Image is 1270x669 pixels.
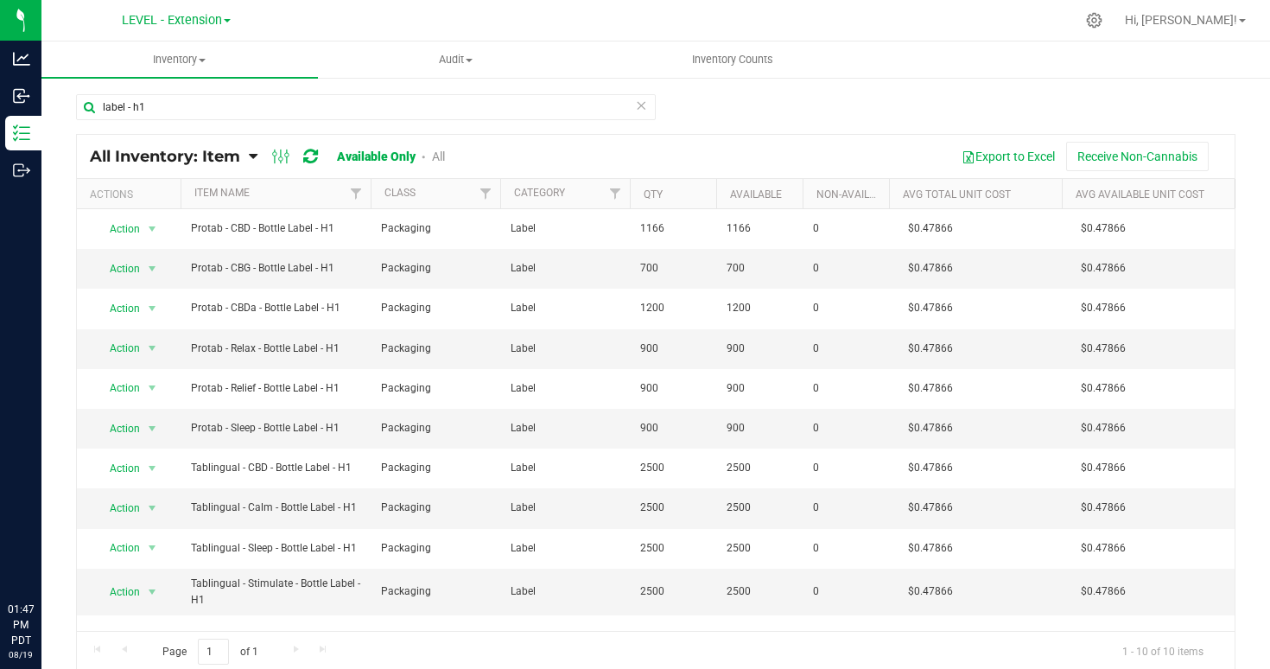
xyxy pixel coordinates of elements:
iframe: Resource center [17,531,69,583]
span: Action [94,336,141,360]
span: Action [94,376,141,400]
span: Packaging [381,341,490,357]
span: Inventory Counts [669,52,797,67]
span: Protab - CBG - Bottle Label - H1 [191,260,360,277]
span: 2500 [640,500,706,516]
span: Label [511,420,619,436]
span: $0.47866 [899,296,962,321]
span: 1166 [640,220,706,237]
span: select [142,257,163,281]
span: 1 - 10 of 10 items [1108,639,1217,665]
a: Non-Available [816,188,893,201]
span: Tablingual - Stimulate - Bottle Label - H1 [191,576,360,608]
a: Item Name [194,187,250,199]
span: select [142,496,163,520]
a: All [432,150,445,163]
span: Action [94,536,141,560]
span: $0.47866 [1072,579,1134,604]
div: Actions [90,188,174,201]
span: $0.47866 [899,256,962,281]
span: select [142,336,163,360]
span: 700 [727,260,792,277]
span: 2500 [640,540,706,557]
span: select [142,536,163,560]
span: Tablingual - CBD - Bottle Label - H1 [191,460,360,476]
span: $0.47866 [1072,536,1134,561]
span: 900 [727,380,792,397]
span: select [142,456,163,481]
a: Filter [601,179,630,208]
span: Tablingual - Sleep - Bottle Label - H1 [191,540,360,557]
a: Available [730,188,782,201]
span: Packaging [381,460,490,476]
span: Action [94,257,141,281]
inline-svg: Inventory [13,124,30,142]
span: 0 [813,583,879,600]
span: Page of 1 [148,639,272,666]
span: 0 [813,380,879,397]
a: Category [514,187,565,199]
span: Label [511,540,619,557]
span: Hi, [PERSON_NAME]! [1125,13,1237,27]
span: select [142,296,163,321]
span: Label [511,500,619,516]
span: select [142,217,163,241]
span: $0.47866 [899,495,962,520]
span: 2500 [727,460,792,476]
a: Filter [472,179,500,208]
a: Available Only [337,150,416,163]
span: Packaging [381,380,490,397]
span: $0.47866 [1072,256,1134,281]
span: select [142,376,163,400]
span: Label [511,260,619,277]
span: $0.47866 [899,579,962,604]
span: 900 [727,341,792,357]
a: Inventory [41,41,318,78]
span: 0 [813,500,879,516]
span: $0.47866 [1072,296,1134,321]
span: Tablingual - Calm - Bottle Label - H1 [191,500,360,516]
span: Packaging [381,220,490,237]
span: $0.47866 [899,376,962,401]
span: Label [511,220,619,237]
span: Clear [635,94,647,117]
span: Packaging [381,583,490,600]
a: Class [384,187,416,199]
a: Audit [318,41,594,78]
span: $0.47866 [1072,495,1134,520]
inline-svg: Inbound [13,87,30,105]
span: 0 [813,341,879,357]
span: 2500 [727,500,792,516]
a: Inventory Counts [594,41,871,78]
span: Label [511,380,619,397]
span: $0.47866 [899,536,962,561]
span: Protab - CBD - Bottle Label - H1 [191,220,360,237]
span: Action [94,217,141,241]
span: Action [94,580,141,604]
span: 0 [813,300,879,316]
span: 2500 [640,583,706,600]
span: Packaging [381,300,490,316]
span: 1166 [727,220,792,237]
p: 01:47 PM PDT [8,602,34,648]
button: Export to Excel [950,142,1066,171]
iframe: Resource center unread badge [51,528,72,549]
span: Label [511,460,619,476]
span: 0 [813,460,879,476]
a: Avg Available Unit Cost [1076,188,1204,201]
a: Filter [342,179,371,208]
span: 0 [813,260,879,277]
a: All Inventory: Item [90,147,249,166]
inline-svg: Outbound [13,162,30,179]
span: 2500 [640,460,706,476]
input: Search Item Name, Retail Display Name, SKU, Part Number... [76,94,656,120]
span: Protab - Relief - Bottle Label - H1 [191,380,360,397]
span: $0.47866 [899,416,962,441]
span: $0.47866 [1072,376,1134,401]
span: 900 [727,420,792,436]
span: 2500 [727,583,792,600]
span: Packaging [381,540,490,557]
span: 0 [813,540,879,557]
span: 900 [640,420,706,436]
span: $0.47866 [1072,336,1134,361]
